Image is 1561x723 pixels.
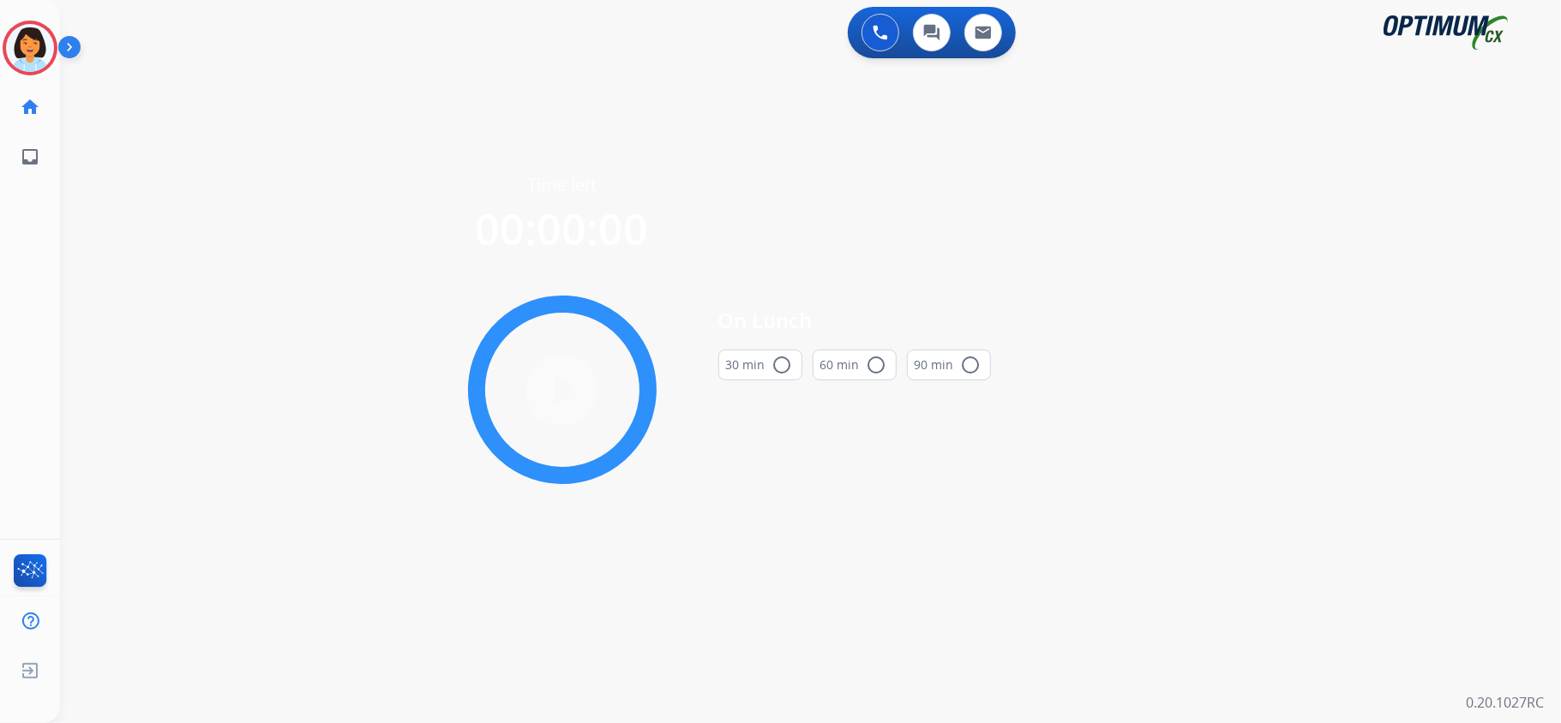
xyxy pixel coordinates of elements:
[6,24,54,72] img: avatar
[813,350,897,380] button: 60 min
[772,355,793,375] mat-icon: radio_button_unchecked
[20,146,40,167] mat-icon: inbox
[527,173,597,197] span: Time left
[907,350,991,380] button: 90 min
[718,350,802,380] button: 30 min
[476,200,649,258] span: 00:00:00
[867,355,887,375] mat-icon: radio_button_unchecked
[20,97,40,117] mat-icon: home
[1466,692,1544,713] p: 0.20.1027RC
[961,355,982,375] mat-icon: radio_button_unchecked
[718,305,991,336] span: On Lunch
